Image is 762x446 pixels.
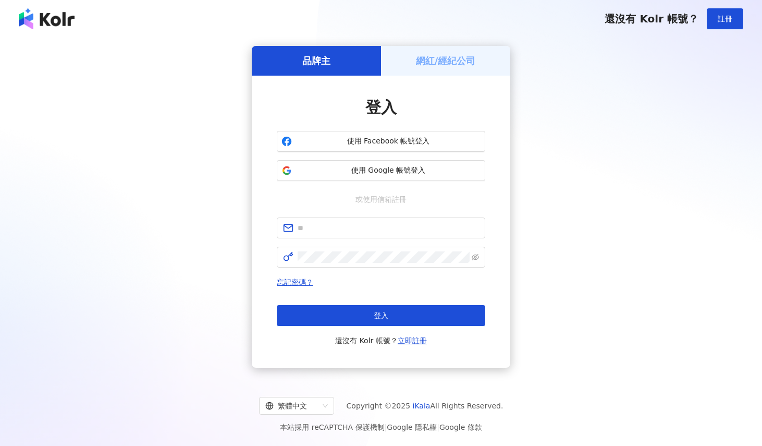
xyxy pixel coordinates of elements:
span: eye-invisible [472,254,479,261]
button: 註冊 [707,8,743,29]
span: 使用 Google 帳號登入 [296,165,481,176]
h5: 品牌主 [302,54,330,67]
span: 登入 [365,98,397,116]
a: 忘記密碼？ [277,278,313,286]
h5: 網紅/經紀公司 [416,54,476,67]
span: 或使用信箱註冊 [348,194,414,205]
a: Google 條款 [439,423,482,431]
span: 還沒有 Kolr 帳號？ [335,334,427,347]
button: 使用 Facebook 帳號登入 [277,131,485,152]
span: 使用 Facebook 帳號登入 [296,136,481,147]
span: | [437,423,439,431]
button: 使用 Google 帳號登入 [277,160,485,181]
a: Google 隱私權 [387,423,437,431]
button: 登入 [277,305,485,326]
div: 繁體中文 [265,397,318,414]
span: 還沒有 Kolr 帳號？ [605,13,698,25]
span: | [385,423,387,431]
span: Copyright © 2025 All Rights Reserved. [347,400,503,412]
span: 登入 [374,311,388,320]
a: 立即註冊 [398,336,427,345]
a: iKala [413,402,431,410]
img: logo [19,8,75,29]
span: 本站採用 reCAPTCHA 保護機制 [280,421,482,433]
span: 註冊 [718,15,732,23]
